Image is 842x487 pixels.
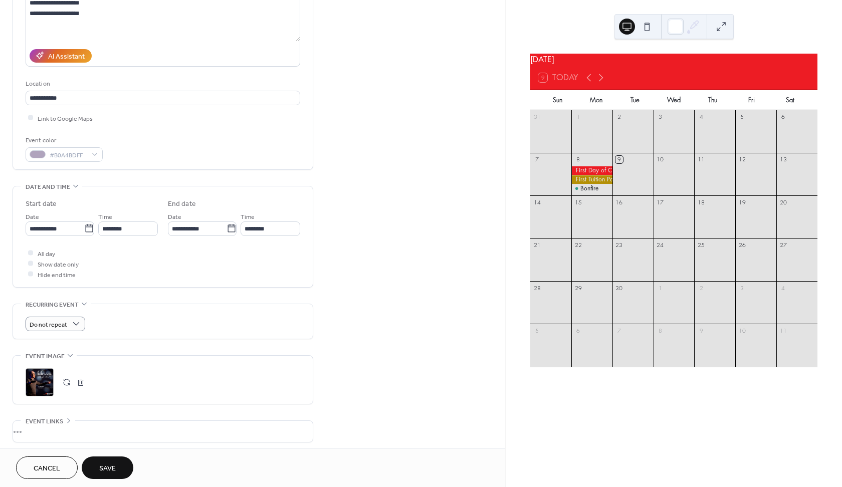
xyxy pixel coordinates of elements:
[538,90,577,110] div: Sun
[26,416,63,427] span: Event links
[30,319,67,330] span: Do not repeat
[26,135,101,146] div: Event color
[26,79,298,89] div: Location
[26,300,79,310] span: Recurring event
[26,199,57,209] div: Start date
[697,241,705,249] div: 25
[574,156,582,163] div: 8
[13,421,313,442] div: •••
[38,249,55,259] span: All day
[533,327,541,334] div: 5
[571,166,612,175] div: First Day of Class
[48,51,85,62] div: AI Assistant
[533,284,541,292] div: 28
[26,182,70,192] span: Date and time
[571,175,612,184] div: First Tuition Payment
[168,199,196,209] div: End date
[38,270,76,280] span: Hide end time
[697,284,705,292] div: 2
[34,463,60,474] span: Cancel
[732,90,770,110] div: Fri
[530,54,817,66] div: [DATE]
[50,150,87,160] span: #B0A4BDFF
[779,327,787,334] div: 11
[99,463,116,474] span: Save
[615,156,623,163] div: 9
[738,113,746,121] div: 5
[738,327,746,334] div: 10
[533,241,541,249] div: 21
[697,156,705,163] div: 11
[738,156,746,163] div: 12
[533,113,541,121] div: 31
[738,198,746,206] div: 19
[616,90,655,110] div: Tue
[697,198,705,206] div: 18
[615,284,623,292] div: 30
[98,211,112,222] span: Time
[615,198,623,206] div: 16
[697,113,705,121] div: 4
[657,113,664,121] div: 3
[574,113,582,121] div: 1
[657,327,664,334] div: 8
[168,211,181,222] span: Date
[574,241,582,249] div: 22
[577,90,615,110] div: Mon
[615,327,623,334] div: 7
[779,241,787,249] div: 27
[16,456,78,479] button: Cancel
[26,211,39,222] span: Date
[657,198,664,206] div: 17
[697,327,705,334] div: 9
[533,198,541,206] div: 14
[779,284,787,292] div: 4
[693,90,732,110] div: Thu
[574,327,582,334] div: 6
[241,211,255,222] span: Time
[38,113,93,124] span: Link to Google Maps
[571,184,612,193] div: Bonfire
[38,259,79,270] span: Show date only
[779,113,787,121] div: 6
[738,241,746,249] div: 26
[30,49,92,63] button: AI Assistant
[574,284,582,292] div: 29
[533,156,541,163] div: 7
[26,368,54,396] div: ;
[657,156,664,163] div: 10
[615,241,623,249] div: 23
[26,351,65,362] span: Event image
[580,184,598,193] div: Bonfire
[615,113,623,121] div: 2
[779,198,787,206] div: 20
[771,90,809,110] div: Sat
[779,156,787,163] div: 13
[657,241,664,249] div: 24
[574,198,582,206] div: 15
[657,284,664,292] div: 1
[738,284,746,292] div: 3
[655,90,693,110] div: Wed
[82,456,133,479] button: Save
